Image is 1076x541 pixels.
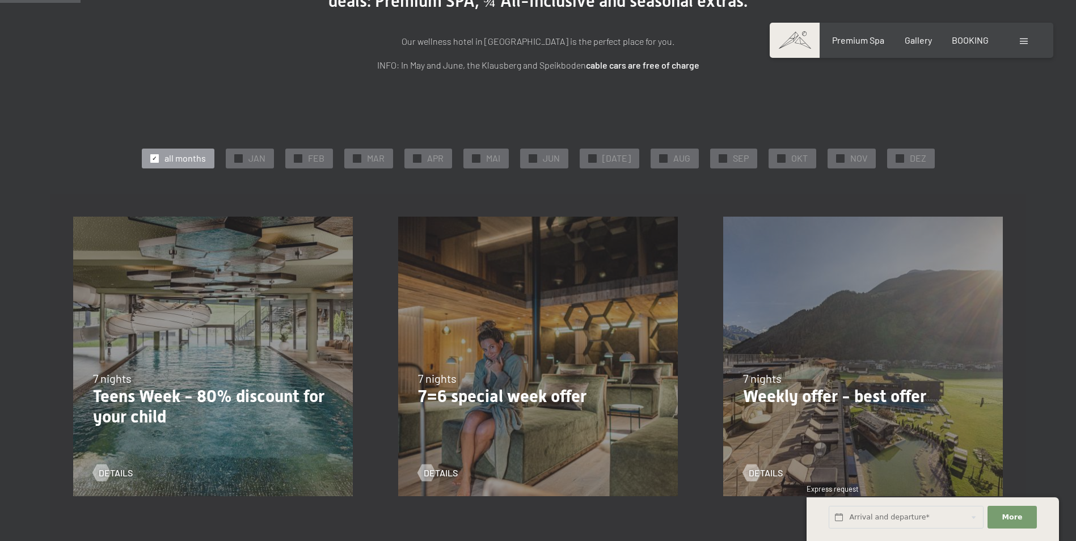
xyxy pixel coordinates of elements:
[850,152,867,164] span: NOV
[733,152,749,164] span: SEP
[988,506,1036,529] button: More
[838,154,842,162] span: ✓
[93,371,132,385] span: 7 nights
[248,152,265,164] span: JAN
[590,154,594,162] span: ✓
[791,152,808,164] span: OKT
[367,152,385,164] span: MAR
[255,58,822,73] p: INFO: In May and June, the Klausberg and Speikboden
[474,154,478,162] span: ✓
[355,154,359,162] span: ✓
[418,371,457,385] span: 7 nights
[427,152,444,164] span: APR
[807,484,859,493] span: Express request
[743,386,983,407] p: Weekly offer - best offer
[743,371,782,385] span: 7 nights
[236,154,240,162] span: ✓
[602,152,631,164] span: [DATE]
[415,154,419,162] span: ✓
[418,467,458,479] a: details
[720,154,725,162] span: ✓
[586,60,699,70] strong: cable cars are free of charge
[424,467,458,479] span: details
[673,152,690,164] span: AUG
[418,386,658,407] p: 7=6 special week offer
[93,467,133,479] a: details
[832,35,884,45] a: Premium Spa
[543,152,560,164] span: JUN
[99,467,133,479] span: details
[93,386,333,427] p: Teens Week - 80% discount for your child
[952,35,989,45] a: BOOKING
[661,154,665,162] span: ✓
[897,154,902,162] span: ✓
[308,152,324,164] span: FEB
[1002,512,1023,522] span: More
[905,35,932,45] a: Gallery
[910,152,926,164] span: DEZ
[486,152,500,164] span: MAI
[779,154,783,162] span: ✓
[530,154,535,162] span: ✓
[749,467,783,479] span: details
[743,467,783,479] a: details
[255,34,822,49] p: Our wellness hotel in [GEOGRAPHIC_DATA] is the perfect place for you.
[152,154,157,162] span: ✓
[164,152,206,164] span: all months
[296,154,300,162] span: ✓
